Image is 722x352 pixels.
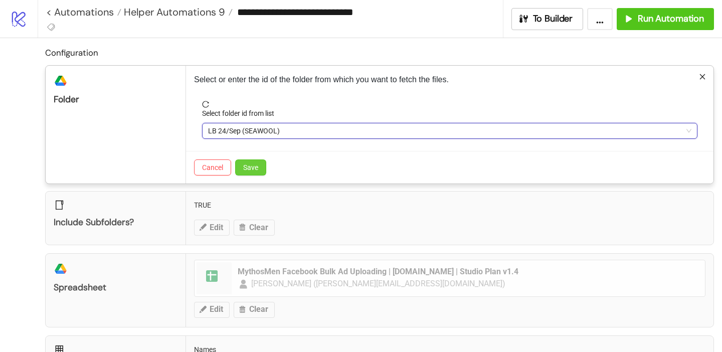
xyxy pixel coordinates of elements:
[511,8,584,30] button: To Builder
[699,73,706,80] span: close
[121,6,225,19] span: Helper Automations 9
[54,94,177,105] div: Folder
[194,74,705,86] p: Select or enter the id of the folder from which you want to fetch the files.
[243,163,258,171] span: Save
[617,8,714,30] button: Run Automation
[533,13,573,25] span: To Builder
[208,123,691,138] span: LB 24/Sep (SEAWOOL)
[587,8,613,30] button: ...
[202,101,697,108] span: reload
[46,7,121,17] a: < Automations
[194,159,231,175] button: Cancel
[121,7,233,17] a: Helper Automations 9
[202,163,223,171] span: Cancel
[638,13,704,25] span: Run Automation
[235,159,266,175] button: Save
[202,108,281,119] label: Select folder id from list
[45,46,714,59] h2: Configuration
